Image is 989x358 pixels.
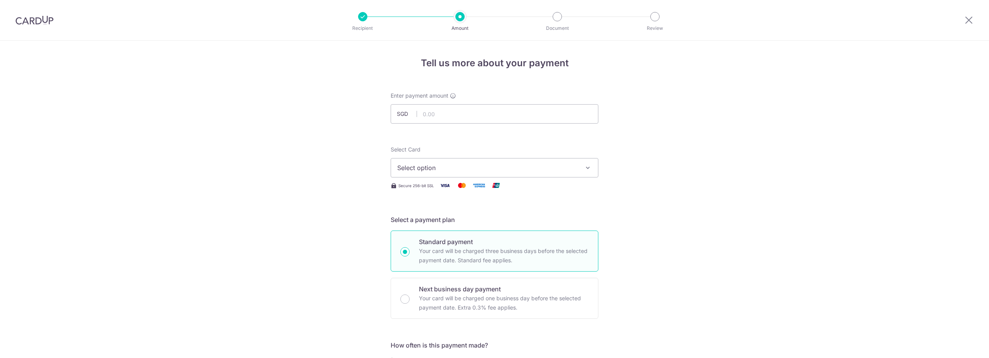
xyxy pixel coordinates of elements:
span: Enter payment amount [391,92,448,100]
span: Secure 256-bit SSL [398,182,434,189]
input: 0.00 [391,104,598,124]
p: Next business day payment [419,284,589,294]
span: SGD [397,110,417,118]
p: Recipient [334,24,391,32]
img: Mastercard [454,181,470,190]
img: American Express [471,181,487,190]
img: CardUp [16,15,53,25]
p: Review [626,24,684,32]
button: Select option [391,158,598,177]
img: Visa [437,181,453,190]
p: Standard payment [419,237,589,246]
p: Your card will be charged one business day before the selected payment date. Extra 0.3% fee applies. [419,294,589,312]
p: Your card will be charged three business days before the selected payment date. Standard fee appl... [419,246,589,265]
h5: Select a payment plan [391,215,598,224]
h4: Tell us more about your payment [391,56,598,70]
img: Union Pay [488,181,504,190]
span: translation missing: en.payables.payment_networks.credit_card.summary.labels.select_card [391,146,420,153]
h5: How often is this payment made? [391,341,598,350]
p: Document [529,24,586,32]
p: Amount [431,24,489,32]
span: Select option [397,163,578,172]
